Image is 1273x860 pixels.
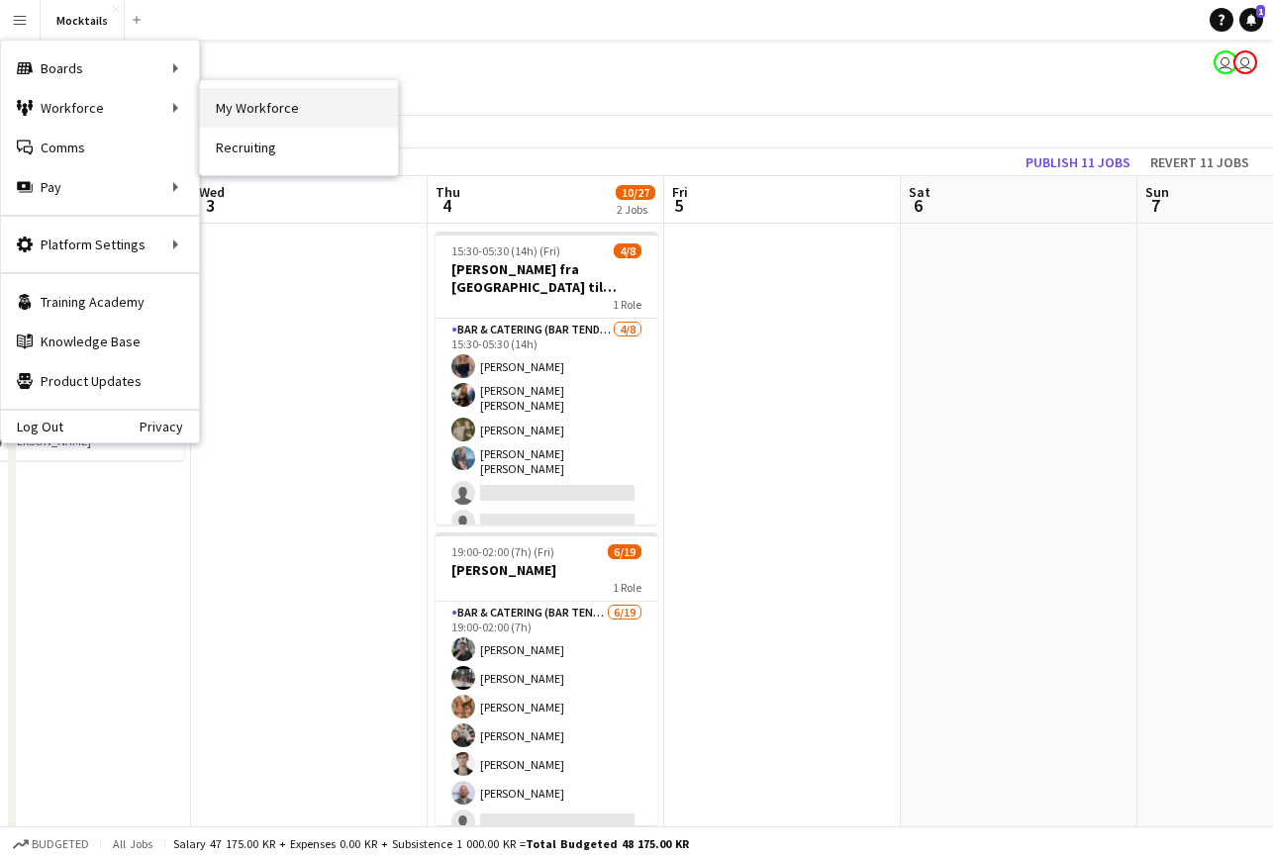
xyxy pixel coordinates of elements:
[436,561,657,579] h3: [PERSON_NAME]
[1239,8,1263,32] a: 1
[1256,5,1265,18] span: 1
[526,836,689,851] span: Total Budgeted 48 175.00 KR
[433,194,460,217] span: 4
[1214,50,1237,74] app-user-avatar: Hektor Pantas
[616,185,655,200] span: 10/27
[1,419,63,434] a: Log Out
[1,128,199,167] a: Comms
[451,243,560,258] span: 15:30-05:30 (14h) (Fri)
[1145,183,1169,201] span: Sun
[1142,194,1169,217] span: 7
[41,1,125,40] button: Mocktails
[906,194,930,217] span: 6
[173,836,689,851] div: Salary 47 175.00 KR + Expenses 0.00 KR + Subsistence 1 000.00 KR =
[436,183,460,201] span: Thu
[200,88,398,128] a: My Workforce
[109,836,156,851] span: All jobs
[1,167,199,207] div: Pay
[1,322,199,361] a: Knowledge Base
[909,183,930,201] span: Sat
[200,128,398,167] a: Recruiting
[613,297,641,312] span: 1 Role
[436,319,657,599] app-card-role: Bar & Catering (Bar Tender)4/815:30-05:30 (14h)[PERSON_NAME][PERSON_NAME] [PERSON_NAME] [PERSON_N...
[436,232,657,525] app-job-card: 15:30-05:30 (14h) (Fri)4/8[PERSON_NAME] fra [GEOGRAPHIC_DATA] til [GEOGRAPHIC_DATA]1 RoleBar & Ca...
[1142,149,1257,175] button: Revert 11 jobs
[613,580,641,595] span: 1 Role
[1,88,199,128] div: Workforce
[140,419,199,434] a: Privacy
[1,48,199,88] div: Boards
[10,833,92,855] button: Budgeted
[617,202,654,217] div: 2 Jobs
[199,183,225,201] span: Wed
[436,260,657,296] h3: [PERSON_NAME] fra [GEOGRAPHIC_DATA] til [GEOGRAPHIC_DATA]
[32,837,89,851] span: Budgeted
[608,544,641,559] span: 6/19
[451,544,554,559] span: 19:00-02:00 (7h) (Fri)
[1,225,199,264] div: Platform Settings
[1018,149,1138,175] button: Publish 11 jobs
[614,243,641,258] span: 4/8
[1,361,199,401] a: Product Updates
[669,194,688,217] span: 5
[196,194,225,217] span: 3
[1233,50,1257,74] app-user-avatar: Hektor Pantas
[436,532,657,825] app-job-card: 19:00-02:00 (7h) (Fri)6/19[PERSON_NAME]1 RoleBar & Catering (Bar Tender)6/1919:00-02:00 (7h)[PERS...
[672,183,688,201] span: Fri
[1,282,199,322] a: Training Academy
